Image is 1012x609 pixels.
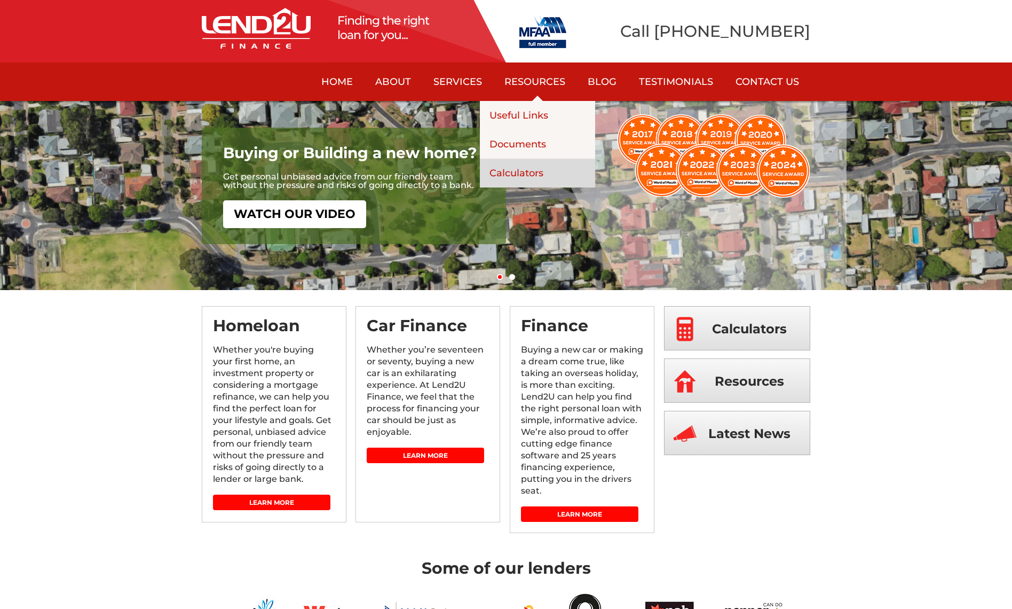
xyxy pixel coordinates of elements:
[364,63,422,101] a: About
[213,344,335,495] p: Whether you're buying your first home, an investment property or considering a mortgage refinance...
[223,144,485,173] h3: Buying or Building a new home?
[521,506,638,522] a: Learn More
[664,358,810,403] a: Resources
[106,62,115,71] img: tab_keywords_by_traffic_grey.svg
[509,274,515,280] a: 2
[28,28,117,36] div: Domain: [DOMAIN_NAME]
[41,63,96,70] div: Domain Overview
[576,63,628,101] a: Blog
[712,307,787,351] span: Calculators
[493,63,576,101] a: Resources
[480,101,595,130] a: Useful Links
[367,344,489,448] p: Whether you’re seventeen or seventy, buying a new car is an exhilarating experience. At Lend2U Fi...
[521,317,643,344] h3: Finance
[715,359,784,403] span: Resources
[480,130,595,159] a: Documents
[213,317,335,344] h3: Homeloan
[30,17,52,26] div: v 4.0.25
[223,200,366,228] a: WATCH OUR VIDEO
[664,306,810,350] a: Calculators
[17,17,26,26] img: logo_orange.svg
[724,63,810,101] a: Contact Us
[422,63,493,101] a: Services
[310,63,364,101] a: Home
[212,560,800,588] h3: Some of our lenders
[628,63,724,101] a: Testimonials
[664,411,810,455] a: Latest News
[617,114,810,198] img: WOM2024.png
[480,159,595,188] a: Calculators
[367,448,484,463] a: Learn More
[367,317,489,344] h3: Car Finance
[223,173,485,190] p: Get personal unbiased advice from our friendly team without the pressure and risks of going direc...
[213,495,330,510] a: Learn More
[118,63,180,70] div: Keywords by Traffic
[708,411,790,456] span: Latest News
[17,28,26,36] img: website_grey.svg
[29,62,37,71] img: tab_domain_overview_orange.svg
[497,274,503,280] a: 1
[521,344,643,506] p: Buying a new car or making a dream come true, like taking an overseas holiday, is more than excit...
